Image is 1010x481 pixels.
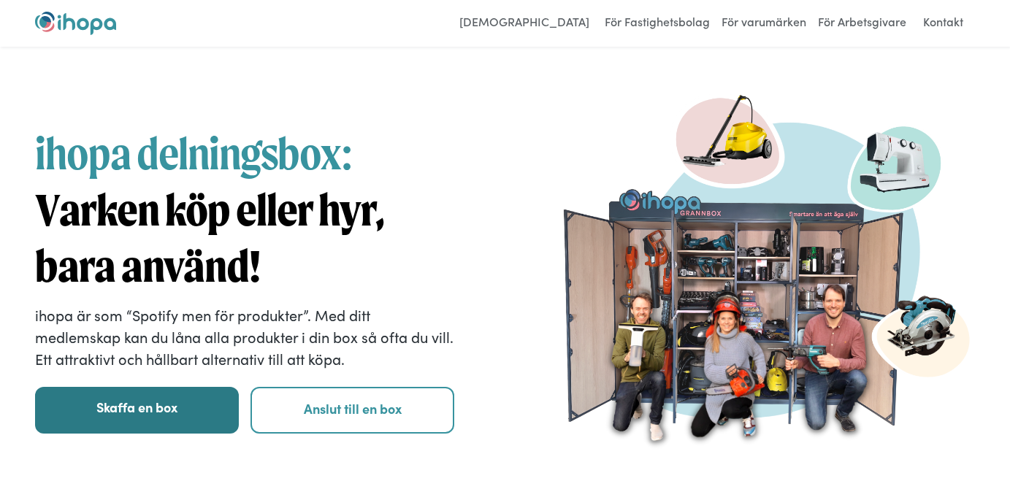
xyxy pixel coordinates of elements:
[35,183,384,293] strong: Varken köp eller hyr, bara använd!
[718,12,810,35] a: För varumärken
[814,12,910,35] a: För Arbetsgivare
[35,387,239,434] a: Skaffa en box
[250,387,454,434] a: Anslut till en box
[35,304,454,369] p: ihopa är som “Spotify men för produkter”. Med ditt medlemskap kan du låna alla produkter i din bo...
[914,12,972,35] a: Kontakt
[35,12,116,35] img: ihopa logo
[452,12,597,35] a: [DEMOGRAPHIC_DATA]
[35,12,116,35] a: home
[601,12,713,35] a: För Fastighetsbolag
[35,127,352,180] span: ihopa delningsbox:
